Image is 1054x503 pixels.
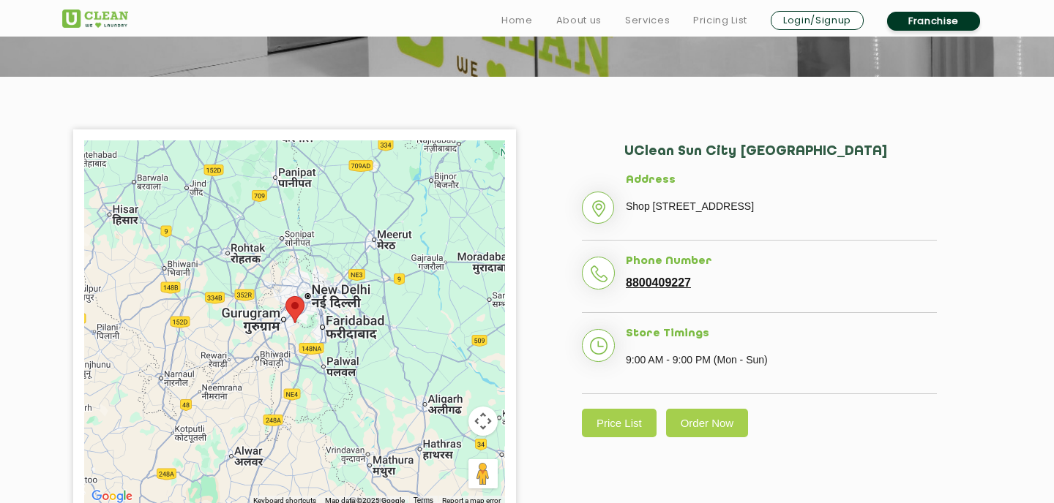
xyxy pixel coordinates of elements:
[626,255,937,268] h5: Phone Number
[501,12,533,29] a: Home
[556,12,602,29] a: About us
[468,459,498,488] button: Drag Pegman onto the map to open Street View
[582,409,657,437] a: Price List
[626,174,937,187] h5: Address
[771,11,864,30] a: Login/Signup
[624,144,937,174] h2: UClean Sun City [GEOGRAPHIC_DATA]
[468,406,498,436] button: Map camera controls
[693,12,747,29] a: Pricing List
[626,276,691,290] a: 8800409227
[625,12,670,29] a: Services
[626,195,937,217] p: Shop [STREET_ADDRESS]
[887,12,980,31] a: Franchise
[626,349,937,371] p: 9:00 AM - 9:00 PM (Mon - Sun)
[626,328,937,341] h5: Store Timings
[62,10,128,28] img: UClean Laundry and Dry Cleaning
[666,409,749,437] a: Order Now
